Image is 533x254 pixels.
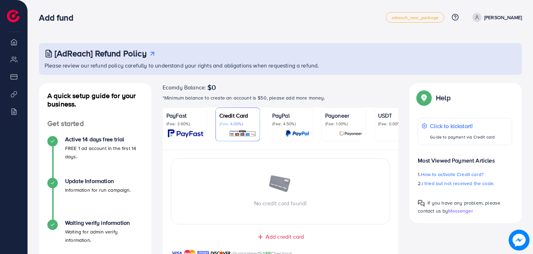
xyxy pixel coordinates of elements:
[45,61,518,70] p: Please review our refund policy carefully to understand your rights and obligations when requesti...
[325,111,362,120] p: Payoneer
[430,122,495,130] p: Click to kickstart!
[219,121,256,127] p: (Fee: 4.00%)
[422,180,494,187] span: I tried but not received the code.
[378,121,415,127] p: (Fee: 0.00%)
[430,133,495,141] p: Guide to payment via Credit card
[418,92,430,104] img: Popup guide
[470,13,522,22] a: [PERSON_NAME]
[418,151,512,165] p: Most Viewed Payment Articles
[65,228,143,244] p: Waiting for admin verify information.
[421,171,484,178] span: How to activate Credit card?
[418,179,512,188] p: 2.
[55,48,147,58] h3: [AdReach] Refund Policy
[65,178,131,184] h4: Update Information
[448,207,473,214] span: Messenger
[272,111,309,120] p: PayPal
[378,111,415,120] p: USDT
[163,83,206,92] span: Ecomdy Balance:
[272,121,309,127] p: (Fee: 4.50%)
[39,136,151,178] li: Active 14 days free trial
[386,12,444,23] a: adreach_new_package
[266,233,304,241] span: Add credit card
[418,199,500,214] span: If you have any problem, please contact us by
[166,111,203,120] p: PayFast
[166,121,203,127] p: (Fee: 3.60%)
[219,111,256,120] p: Credit Card
[39,178,151,220] li: Update Information
[65,144,143,161] p: FREE 1 ad account in the first 14 days.
[65,220,143,226] h4: Waiting verify information
[436,94,450,102] p: Help
[207,83,216,92] span: $0
[7,10,19,22] img: logo
[39,13,79,23] h3: Add fund
[65,186,131,194] p: Information for run campaign.
[339,129,362,137] img: card
[65,136,143,143] h4: Active 14 days free trial
[484,13,522,22] p: [PERSON_NAME]
[39,92,151,108] h4: A quick setup guide for your business.
[229,129,256,137] img: card
[171,199,390,207] p: No credit card found!
[268,175,293,193] img: image
[325,121,362,127] p: (Fee: 1.00%)
[168,129,203,137] img: card
[418,200,425,207] img: Popup guide
[163,94,399,102] p: *Minimum balance to create an account is $50, please add more money.
[392,15,438,20] span: adreach_new_package
[39,119,151,128] h4: Get started
[285,129,309,137] img: card
[509,230,530,251] img: image
[418,170,512,178] p: 1.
